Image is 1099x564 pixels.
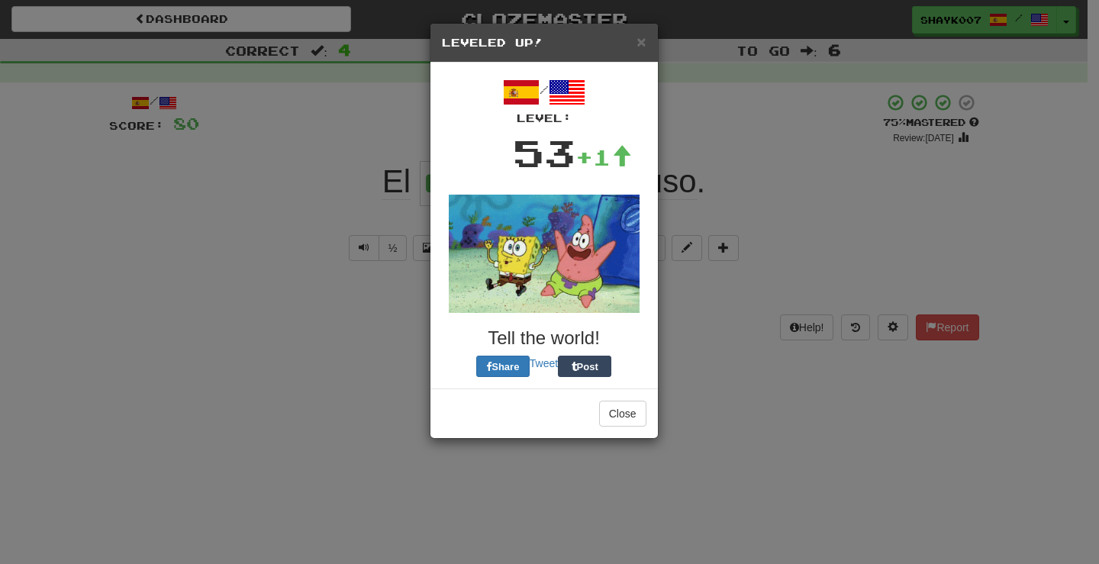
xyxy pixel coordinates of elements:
h3: Tell the world! [442,328,646,348]
div: +1 [575,142,632,172]
button: Post [558,356,611,377]
button: Close [637,34,646,50]
div: Level: [442,111,646,126]
span: × [637,33,646,50]
a: Tweet [530,357,558,369]
div: / [442,74,646,126]
h5: Leveled Up! [442,35,646,50]
button: Close [599,401,646,427]
button: Share [476,356,530,377]
div: 53 [513,126,575,179]
img: spongebob-53e4afb176f15ec50bbd25504a55505dc7932d5912ae3779acb110eb58d89fe3.gif [449,195,640,313]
